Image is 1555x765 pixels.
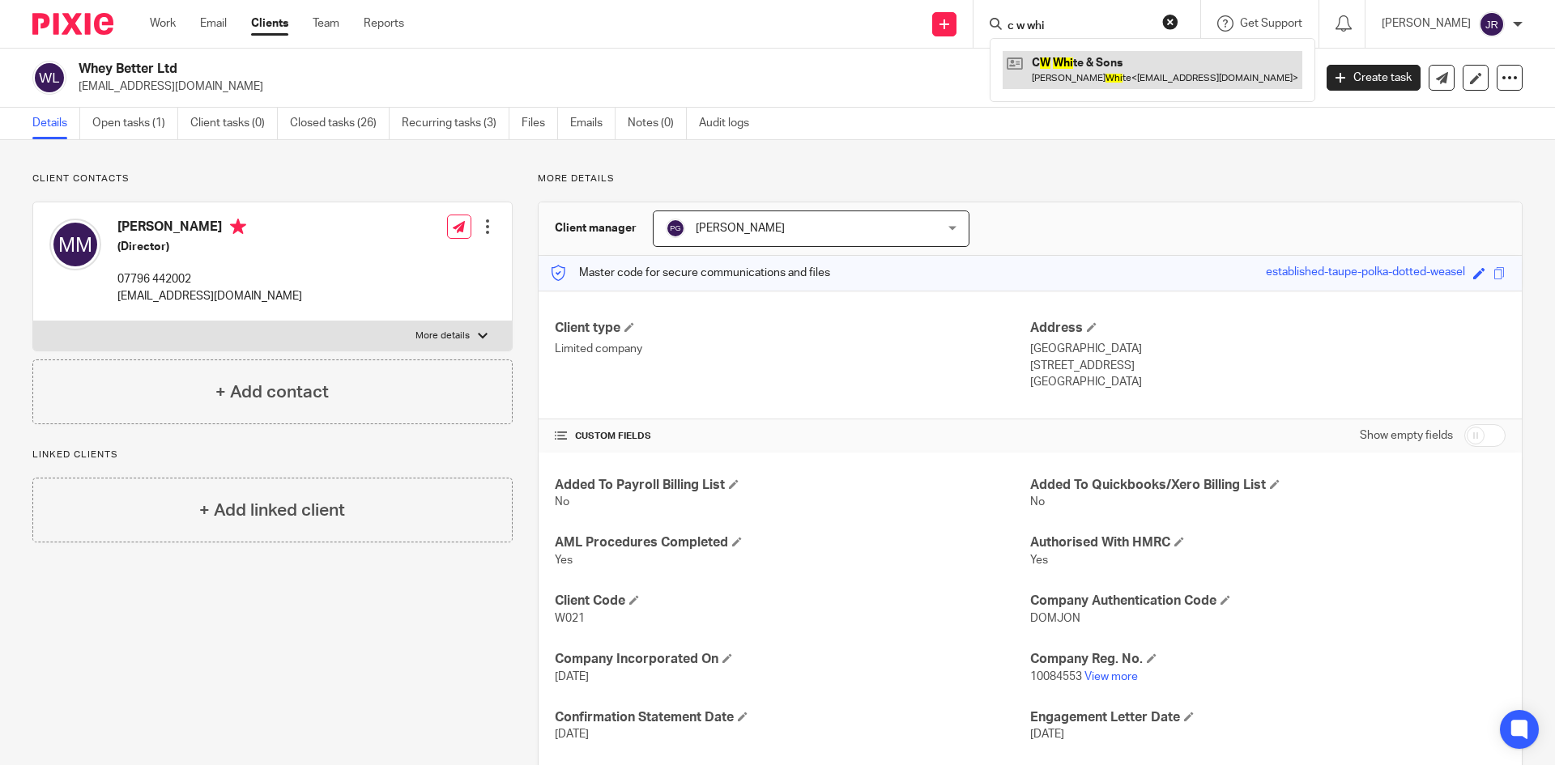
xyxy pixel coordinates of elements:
[555,671,589,682] span: [DATE]
[199,498,345,523] h4: + Add linked client
[32,61,66,95] img: svg%3E
[555,555,573,566] span: Yes
[666,219,685,238] img: svg%3E
[1479,11,1505,37] img: svg%3E
[538,172,1523,185] p: More details
[555,341,1030,357] p: Limited company
[522,108,558,139] a: Files
[290,108,390,139] a: Closed tasks (26)
[1030,593,1506,610] h4: Company Authentication Code
[117,239,302,255] h5: (Director)
[251,15,288,32] a: Clients
[555,613,585,624] span: W021
[117,288,302,304] p: [EMAIL_ADDRESS][DOMAIN_NAME]
[1360,427,1453,444] label: Show empty fields
[313,15,339,32] a: Team
[1030,496,1045,508] span: No
[555,534,1030,551] h4: AML Procedures Completed
[555,709,1030,726] h4: Confirmation Statement Date
[1382,15,1471,32] p: [PERSON_NAME]
[1030,613,1080,624] span: DOMJON
[1030,320,1506,337] h4: Address
[49,219,101,270] img: svg%3E
[555,496,569,508] span: No
[555,220,637,236] h3: Client manager
[32,13,113,35] img: Pixie
[1030,555,1048,566] span: Yes
[32,448,513,461] p: Linked clients
[1084,671,1138,682] a: View more
[79,79,1302,95] p: [EMAIL_ADDRESS][DOMAIN_NAME]
[1030,358,1506,374] p: [STREET_ADDRESS]
[1030,651,1506,668] h4: Company Reg. No.
[200,15,227,32] a: Email
[1030,671,1082,682] span: 10084553
[555,477,1030,494] h4: Added To Payroll Billing List
[1327,65,1421,91] a: Create task
[32,172,513,185] p: Client contacts
[699,108,761,139] a: Audit logs
[32,108,80,139] a: Details
[555,430,1030,443] h4: CUSTOM FIELDS
[555,593,1030,610] h4: Client Code
[1030,709,1506,726] h4: Engagement Letter Date
[150,15,176,32] a: Work
[230,219,246,235] i: Primary
[551,265,830,281] p: Master code for secure communications and files
[215,380,329,405] h4: + Add contact
[696,223,785,234] span: [PERSON_NAME]
[117,271,302,287] p: 07796 442002
[1030,341,1506,357] p: [GEOGRAPHIC_DATA]
[402,108,509,139] a: Recurring tasks (3)
[117,219,302,239] h4: [PERSON_NAME]
[364,15,404,32] a: Reports
[555,320,1030,337] h4: Client type
[415,329,470,342] p: More details
[1240,18,1302,29] span: Get Support
[628,108,687,139] a: Notes (0)
[92,108,178,139] a: Open tasks (1)
[555,651,1030,668] h4: Company Incorporated On
[1030,729,1064,740] span: [DATE]
[570,108,616,139] a: Emails
[1162,14,1178,30] button: Clear
[1030,534,1506,551] h4: Authorised With HMRC
[190,108,278,139] a: Client tasks (0)
[1266,264,1465,283] div: established-taupe-polka-dotted-weasel
[1030,374,1506,390] p: [GEOGRAPHIC_DATA]
[1006,19,1152,34] input: Search
[555,729,589,740] span: [DATE]
[1030,477,1506,494] h4: Added To Quickbooks/Xero Billing List
[79,61,1058,78] h2: Whey Better Ltd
